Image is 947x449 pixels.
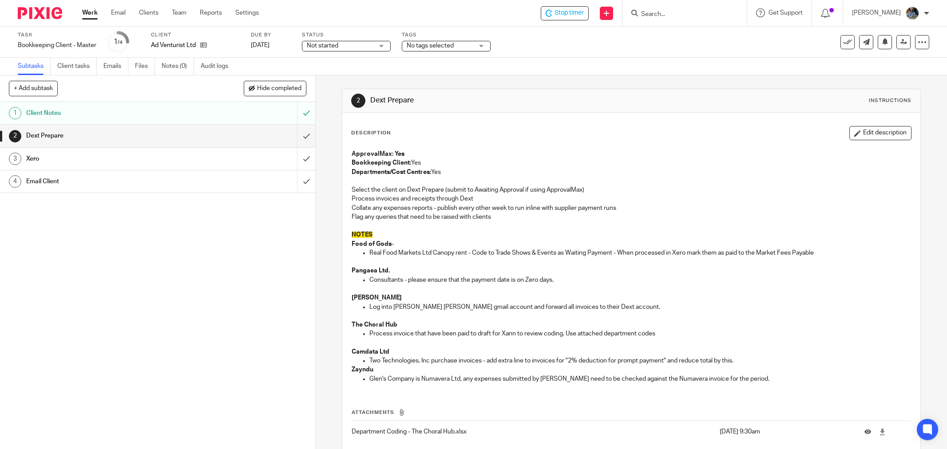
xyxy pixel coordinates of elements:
h1: Dext Prepare [370,96,650,105]
p: Yes [352,158,911,167]
a: Subtasks [18,58,51,75]
label: Due by [251,32,291,39]
p: Collate any expenses reports - publish every other week to run inline with supplier payment runs [352,204,911,213]
span: Get Support [769,10,803,16]
p: Description [351,130,391,137]
strong: Camdata Ltd [352,349,389,355]
h1: Dext Prepare [26,129,201,142]
h1: Email Client [26,175,201,188]
span: [DATE] [251,42,269,48]
strong: The Choral Hub [352,322,397,328]
img: Jaskaran%20Singh.jpeg [905,6,919,20]
div: 3 [9,153,21,165]
input: Search [640,11,720,19]
span: No tags selected [407,43,454,49]
a: Client tasks [57,58,97,75]
a: Download [879,427,886,436]
a: Files [135,58,155,75]
label: Task [18,32,96,39]
h1: Client Notes [26,106,201,120]
img: Pixie [18,7,62,19]
p: [PERSON_NAME] [852,8,901,17]
p: [DATE] 9:30am [720,427,851,436]
a: Reports [200,8,222,17]
button: Edit description [849,126,911,140]
div: Instructions [869,97,911,104]
p: Log into [PERSON_NAME] [PERSON_NAME] gmail account and forward all invoices to their Dext account. [369,303,911,311]
small: /4 [118,40,123,45]
p: Department Coding - The Choral Hub.xlsx [352,427,715,436]
strong: [PERSON_NAME] [352,295,402,301]
p: Two Technologies, Inc purchase invoices - add extra line to invoices for "2% deduction for prompt... [369,356,911,365]
strong: Zayndu [352,366,373,373]
p: Consultants - please ensure that the payment date is on Zero days. [369,276,911,284]
span: Stop timer [555,8,584,18]
label: Client [151,32,240,39]
strong: Departments/Cost Centres: [352,169,431,175]
p: Glen's Company is Numavera Ltd, any expenses submitted by [PERSON_NAME] need to be checked agains... [369,374,911,383]
button: + Add subtask [9,81,58,96]
label: Status [302,32,391,39]
span: Hide completed [257,85,301,92]
strong: Bookkeeping Client: [352,160,411,166]
div: Ad Venturist Ltd - Bookkeeping Client - Master [541,6,589,20]
span: Not started [307,43,338,49]
p: Yes [352,168,911,177]
div: 2 [9,130,21,142]
strong: Food of Gods [352,241,392,247]
a: Emails [103,58,128,75]
p: Select the client on Dext Prepare (submit to Awaiting Approval if using ApprovalMax) [352,185,911,194]
a: Email [111,8,126,17]
p: - [352,240,911,248]
p: Flag any queries that need to be raised with clients [352,213,911,221]
div: 1 [114,37,123,47]
div: 1 [9,107,21,119]
strong: Pangaea Ltd. [352,268,390,274]
a: Notes (0) [162,58,194,75]
strong: ApprovalMax: Yes [352,151,404,157]
p: Process invoice that have been paid to draft for Xann to review coding. Use attached department c... [369,329,911,338]
a: Team [172,8,186,17]
label: Tags [402,32,491,39]
div: 4 [9,175,21,188]
p: Ad Venturist Ltd [151,41,196,50]
a: Audit logs [201,58,235,75]
div: 2 [351,94,365,108]
button: Hide completed [244,81,306,96]
a: Clients [139,8,158,17]
a: Settings [235,8,259,17]
span: NOTES [352,232,372,238]
p: Process invoices and receipts through Dext [352,194,911,203]
span: Attachments [352,410,394,415]
div: Bookkeeping Client - Master [18,41,96,50]
h1: Xero [26,152,201,165]
a: Work [82,8,98,17]
p: Real Food Markets Ltd Canopy rent - Code to Trade Shows & Events as Waiting Payment - When proces... [369,248,911,257]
